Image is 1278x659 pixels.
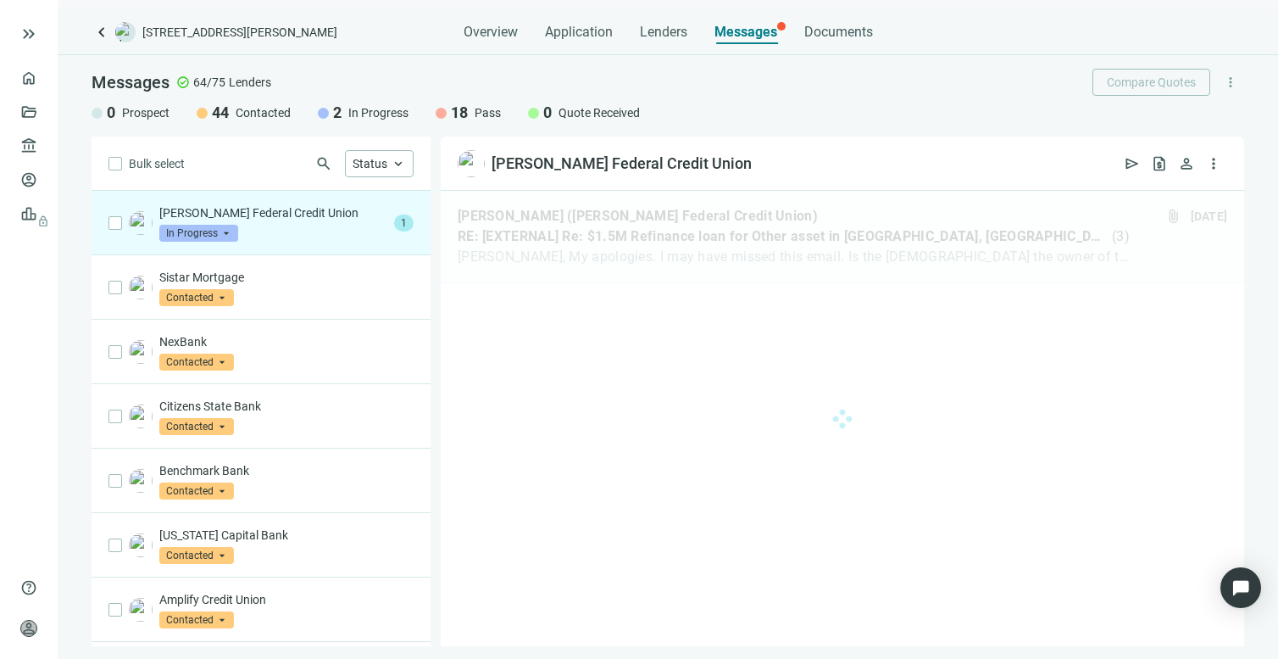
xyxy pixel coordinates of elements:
span: Contacted [159,418,234,435]
span: Documents [804,24,873,41]
span: Contacted [159,483,234,500]
span: In Progress [348,104,408,121]
p: [US_STATE] Capital Bank [159,527,414,544]
button: more_vert [1200,150,1227,177]
span: Pass [475,104,501,121]
span: Contacted [159,354,234,371]
span: Quote Received [558,104,640,121]
span: Prospect [122,104,169,121]
span: Lenders [229,74,271,91]
p: [PERSON_NAME] Federal Credit Union [159,204,387,221]
span: more_vert [1205,155,1222,172]
img: ca35fd24-465b-4a07-8c5a-dbd61b3592dc [129,405,153,428]
span: keyboard_arrow_up [391,156,406,171]
span: In Progress [159,225,238,242]
span: 0 [107,103,115,123]
span: search [315,155,332,172]
div: [PERSON_NAME] Federal Credit Union [492,154,752,174]
p: Sistar Mortgage [159,269,414,286]
span: [STREET_ADDRESS][PERSON_NAME] [142,24,337,41]
button: request_quote [1146,150,1173,177]
button: send [1119,150,1146,177]
img: d44d661f-88e7-43ad-b823-a47bcf38507f [458,150,485,177]
span: Messages [714,24,777,40]
span: request_quote [1151,155,1168,172]
span: 18 [451,103,468,123]
a: keyboard_arrow_left [92,22,112,42]
p: Citizens State Bank [159,398,414,415]
span: check_circle [176,75,190,89]
span: Bulk select [129,154,185,173]
span: Contacted [159,289,234,306]
button: keyboard_double_arrow_right [19,24,39,44]
span: send [1124,155,1141,172]
span: Contacted [159,612,234,628]
span: person [1178,155,1195,172]
span: help [20,579,37,596]
span: person [20,620,37,637]
span: 0 [543,103,552,123]
span: Lenders [640,24,687,41]
p: NexBank [159,333,414,350]
button: Compare Quotes [1092,69,1210,96]
span: Contacted [236,104,291,121]
span: Overview [464,24,518,41]
span: Application [545,24,613,41]
p: Benchmark Bank [159,462,414,479]
img: deal-logo [115,22,136,42]
button: person [1173,150,1200,177]
span: 64/75 [193,74,225,91]
span: Messages [92,72,169,92]
button: more_vert [1217,69,1244,96]
img: ed4a054d-4aca-4c59-8754-aed87b183a0b.png [129,340,153,364]
img: d5f236b0-6a9a-4ebf-89cb-45c6fbe70fd8 [129,469,153,493]
span: Status [353,157,387,170]
img: 478e7720-b809-4903-9b28-9b6428fc52e2 [129,276,153,299]
p: Amplify Credit Union [159,591,414,608]
span: Contacted [159,547,234,564]
span: 44 [212,103,229,123]
div: Open Intercom Messenger [1220,567,1261,608]
img: 5674da76-7b14-449b-9af7-758ca126a458 [129,598,153,622]
span: 2 [333,103,342,123]
span: 1 [394,215,414,232]
img: 96510dd3-e59a-4215-b921-60cff2a455ea [129,533,153,557]
span: more_vert [1223,75,1238,90]
img: d44d661f-88e7-43ad-b823-a47bcf38507f [129,211,153,235]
